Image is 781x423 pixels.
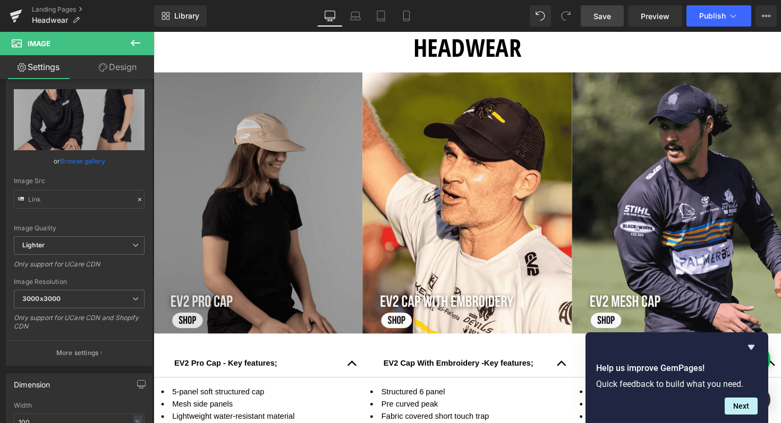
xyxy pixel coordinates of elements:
[14,156,145,167] div: or
[596,379,758,389] p: Quick feedback to build what you need.
[338,334,389,343] strong: Key features;
[437,400,635,413] li: Embroidery, plastisol transfer, thermal vinyl print
[6,340,152,365] button: More settings
[28,39,50,48] span: Image
[174,11,199,21] span: Library
[154,5,207,27] a: New Library
[222,375,420,387] li: Pre curved peak
[60,152,105,170] a: Browse gallery
[429,41,643,309] img: A Norths Devils player wearing an EV2 Customisable Cap with mesh and an EV2 Long Sleeve Training ...
[222,400,420,413] li: Embroidery, plastisol transfer, thermal vinyl print
[222,387,420,400] li: Fabric covered short touch trap
[510,334,560,343] strong: Key features;
[14,314,145,338] div: Only support for UCare CDN and Shopify CDN
[686,5,751,27] button: Publish
[22,295,61,303] b: 3000x3000
[699,12,726,20] span: Publish
[14,278,145,286] div: Image Resolution
[14,225,145,232] div: Image Quality
[437,362,635,375] li: Structured 6 panel
[555,5,576,27] button: Redo
[755,5,777,27] button: More
[32,16,68,24] span: Headwear
[437,375,635,387] li: Pre curved peak
[394,5,419,27] a: Mobile
[725,398,758,415] button: Next question
[235,334,338,343] span: EV2 Cap With Embroidery -
[14,260,145,275] div: Only support for UCare CDN
[8,375,206,387] li: Mesh side panels
[628,5,682,27] a: Preview
[450,334,510,343] span: EV2 Mesh Cap -
[8,387,206,400] li: Lightweight water-resistant material
[596,341,758,415] div: Help us improve GemPages!
[745,341,758,353] button: Hide survey
[343,5,368,27] a: Laptop
[530,5,551,27] button: Undo
[14,177,145,185] div: Image Src
[317,5,343,27] a: Desktop
[21,334,126,343] strong: EV2 Pro Cap - Key features;
[8,362,206,375] li: 5-panel soft structured cap
[79,55,156,79] a: Design
[56,348,99,358] p: More settings
[22,241,45,249] b: Lighter
[437,387,635,400] li: Fabric covered short touch trap
[641,11,669,22] span: Preview
[368,5,394,27] a: Tablet
[593,11,611,22] span: Save
[14,190,145,209] input: Link
[596,362,758,375] h2: Help us improve GemPages!
[214,41,428,309] img: Norths Devils Rugby League Club Coach wearing an EV2 Cap with Embroidery and an EV2 Training Shirt
[8,400,206,413] li: Front and side logo application
[32,5,154,14] a: Landing Pages
[222,362,420,375] li: Structured 6 panel
[14,374,50,389] div: Dimension
[14,402,145,409] div: Width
